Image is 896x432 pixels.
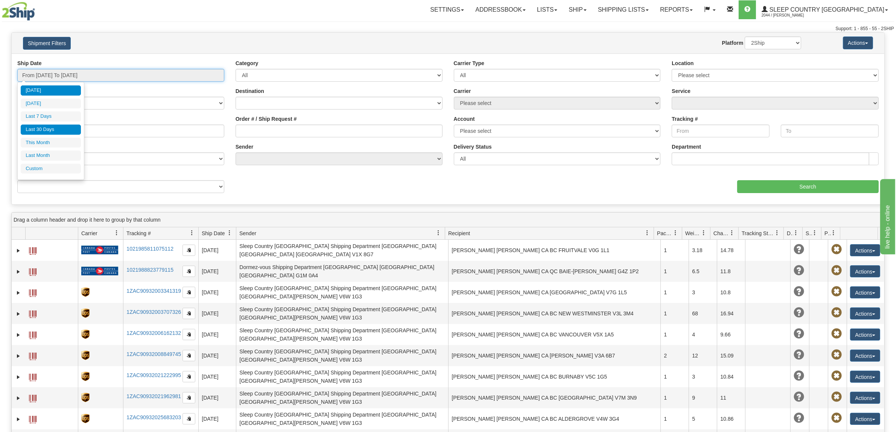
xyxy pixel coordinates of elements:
td: 9 [689,387,717,408]
a: Tracking Status filter column settings [771,227,783,239]
td: 10.8 [717,282,745,303]
td: 3 [689,366,717,387]
td: 1 [660,324,689,345]
td: [DATE] [198,240,236,261]
span: Pickup Not Assigned [831,350,842,360]
img: 8 - UPS [81,287,89,297]
label: Delivery Status [454,143,492,151]
td: 12 [689,345,717,366]
a: Label [29,391,37,403]
label: Location [672,59,694,67]
span: Ship Date [202,230,225,237]
a: 1021985811075112 [126,246,173,252]
button: Copy to clipboard [183,392,195,403]
button: Actions [850,350,880,362]
span: Pickup Not Assigned [831,329,842,339]
a: Label [29,412,37,424]
a: Expand [15,289,22,297]
a: Expand [15,373,22,381]
td: 68 [689,303,717,324]
input: From [672,125,770,137]
button: Actions [843,37,873,49]
span: Tracking Status [742,230,774,237]
div: grid grouping header [12,213,884,227]
a: Label [29,307,37,319]
span: Charge [713,230,729,237]
td: [PERSON_NAME] [PERSON_NAME] CA BC [GEOGRAPHIC_DATA] V7M 3N9 [448,387,660,408]
img: 8 - UPS [81,309,89,318]
td: [PERSON_NAME] [PERSON_NAME] CA [PERSON_NAME] V3A 6B7 [448,345,660,366]
a: Label [29,349,37,361]
span: Weight [685,230,701,237]
td: 9.66 [717,324,745,345]
td: 11.8 [717,261,745,282]
td: [PERSON_NAME] [PERSON_NAME] CA BC BURNABY V5C 1G5 [448,366,660,387]
img: 8 - UPS [81,414,89,423]
a: 1ZAC90932025683203 [126,414,181,420]
button: Shipment Filters [23,37,71,50]
button: Copy to clipboard [183,287,195,298]
span: Shipment Issues [806,230,812,237]
img: 8 - UPS [81,351,89,360]
td: [DATE] [198,282,236,303]
button: Copy to clipboard [183,371,195,382]
span: Pickup Status [825,230,831,237]
td: [DATE] [198,345,236,366]
span: Unknown [794,413,804,423]
button: Actions [850,413,880,425]
button: Actions [850,286,880,298]
label: Carrier Type [454,59,484,67]
label: Sender [236,143,253,151]
td: Sleep Country [GEOGRAPHIC_DATA] Shipping Department [GEOGRAPHIC_DATA] [GEOGRAPHIC_DATA][PERSON_NA... [236,345,448,366]
img: 20 - Canada Post [81,245,118,255]
label: Ship Date [17,59,42,67]
button: Copy to clipboard [183,413,195,424]
a: 1ZAC90932021962981 [126,393,181,399]
label: Account [454,115,475,123]
td: 4 [689,324,717,345]
td: 1 [660,282,689,303]
button: Actions [850,392,880,404]
button: Copy to clipboard [183,245,195,256]
span: Unknown [794,392,804,402]
td: 1 [660,408,689,429]
span: Packages [657,230,673,237]
a: Packages filter column settings [669,227,682,239]
span: Unknown [794,244,804,255]
span: 2044 / [PERSON_NAME] [762,12,818,19]
a: 1ZAC90932021222995 [126,372,181,378]
img: 8 - UPS [81,372,89,381]
td: 2 [660,345,689,366]
span: Pickup Not Assigned [831,286,842,297]
label: Tracking # [672,115,698,123]
span: Recipient [448,230,470,237]
span: Tracking # [126,230,151,237]
td: [PERSON_NAME] [PERSON_NAME] CA BC VANCOUVER V5X 1A5 [448,324,660,345]
a: Label [29,286,37,298]
td: Sleep Country [GEOGRAPHIC_DATA] Shipping Department [GEOGRAPHIC_DATA] [GEOGRAPHIC_DATA][PERSON_NA... [236,387,448,408]
td: 10.84 [717,366,745,387]
span: Unknown [794,265,804,276]
td: [PERSON_NAME] [PERSON_NAME] CA [GEOGRAPHIC_DATA] V7G 1L5 [448,282,660,303]
label: Service [672,87,691,95]
a: Carrier filter column settings [110,227,123,239]
li: Custom [21,164,81,174]
button: Copy to clipboard [183,308,195,319]
a: 1021988823779115 [126,267,173,273]
span: Pickup Not Assigned [831,371,842,381]
img: 8 - UPS [81,330,89,339]
td: 16.94 [717,303,745,324]
img: 20 - Canada Post [81,266,118,276]
span: Pickup Not Assigned [831,392,842,402]
div: live help - online [6,5,70,14]
a: Expand [15,247,22,254]
label: Category [236,59,259,67]
span: Unknown [794,350,804,360]
a: Label [29,328,37,340]
td: Sleep Country [GEOGRAPHIC_DATA] Shipping Department [GEOGRAPHIC_DATA] [GEOGRAPHIC_DATA][PERSON_NA... [236,282,448,303]
span: Unknown [794,329,804,339]
td: Sleep Country [GEOGRAPHIC_DATA] Shipping Department [GEOGRAPHIC_DATA] [GEOGRAPHIC_DATA][PERSON_NA... [236,408,448,429]
a: Ship Date filter column settings [223,227,236,239]
span: Unknown [794,286,804,297]
button: Actions [850,307,880,319]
